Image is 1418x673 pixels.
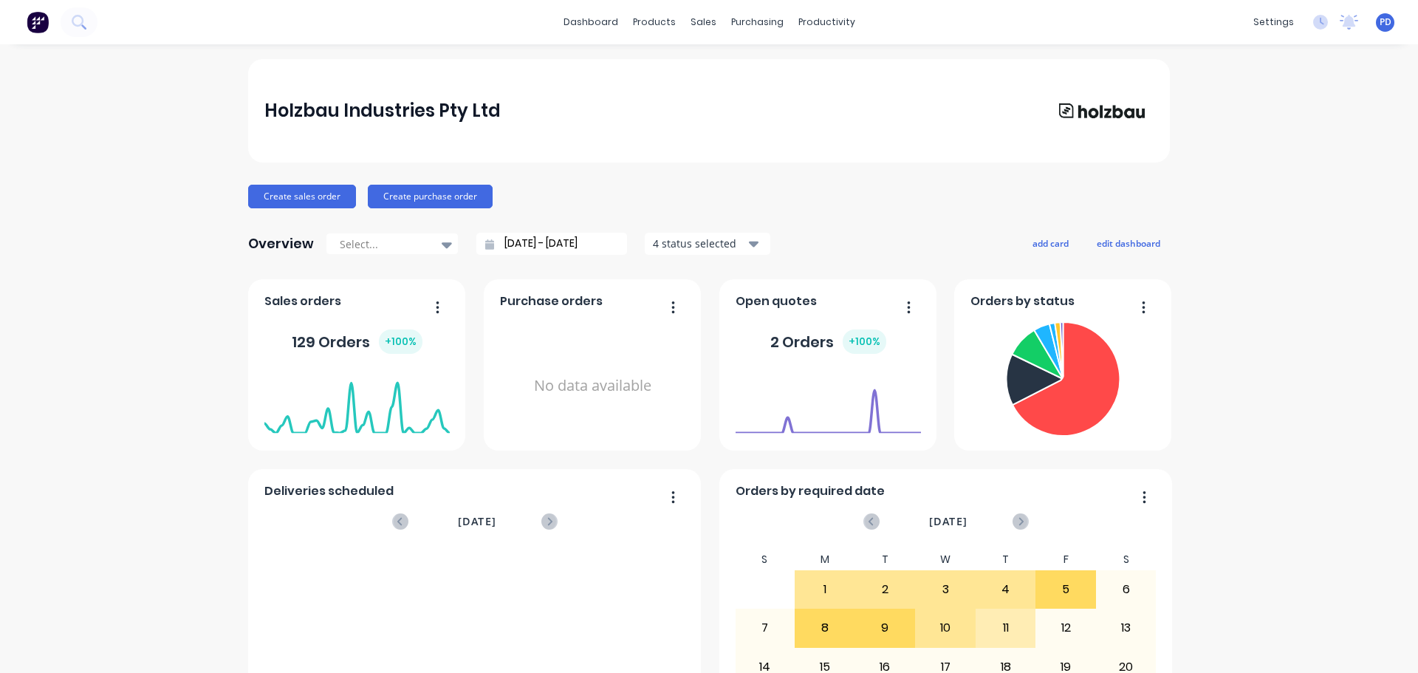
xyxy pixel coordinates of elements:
div: Holzbau Industries Pty Ltd [264,96,501,126]
div: M [795,549,855,570]
div: S [735,549,795,570]
div: S [1096,549,1157,570]
button: Create purchase order [368,185,493,208]
div: 6 [1097,571,1156,608]
button: 4 status selected [645,233,770,255]
a: dashboard [556,11,626,33]
div: 5 [1036,571,1095,608]
div: purchasing [724,11,791,33]
div: 4 [976,571,1035,608]
div: sales [683,11,724,33]
div: No data available [500,316,685,456]
div: 9 [856,609,915,646]
div: 12 [1036,609,1095,646]
span: Sales orders [264,293,341,310]
div: T [976,549,1036,570]
img: Factory [27,11,49,33]
div: F [1035,549,1096,570]
div: 1 [795,571,854,608]
button: add card [1023,233,1078,253]
img: Holzbau Industries Pty Ltd [1050,95,1154,126]
div: 7 [736,609,795,646]
div: + 100 % [843,329,886,354]
span: Purchase orders [500,293,603,310]
span: Orders by required date [736,482,885,500]
div: 4 status selected [653,236,746,251]
div: 2 [856,571,915,608]
div: + 100 % [379,329,422,354]
span: Orders by status [970,293,1075,310]
div: W [915,549,976,570]
div: 129 Orders [292,329,422,354]
div: 13 [1097,609,1156,646]
span: Open quotes [736,293,817,310]
div: settings [1246,11,1301,33]
span: PD [1380,16,1391,29]
span: [DATE] [929,513,967,530]
div: products [626,11,683,33]
button: Create sales order [248,185,356,208]
div: 10 [916,609,975,646]
span: [DATE] [458,513,496,530]
button: edit dashboard [1087,233,1170,253]
span: Deliveries scheduled [264,482,394,500]
div: 8 [795,609,854,646]
div: 2 Orders [770,329,886,354]
div: productivity [791,11,863,33]
div: T [855,549,916,570]
div: 11 [976,609,1035,646]
div: 3 [916,571,975,608]
div: Overview [248,229,314,259]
